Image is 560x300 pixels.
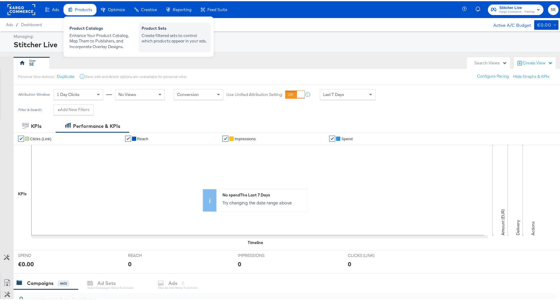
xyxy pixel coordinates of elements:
div: 4602 [58,280,69,285]
span: Ads [52,6,59,11]
div: €0.00 [537,20,551,28]
div: Filter & Search: [18,107,42,111]
div: No spend The Last 7 Days [222,191,304,197]
div: Personal View Actions: [18,73,54,78]
a: ✔ [329,135,335,141]
span: Spend [341,135,353,140]
button: +Add New Filters [54,103,94,114]
div: Stitcher Live [14,38,557,48]
a: ✔ [18,135,24,141]
span: SE [550,5,556,12]
div: Active A/C Budget [487,19,531,28]
div: KPIs [31,122,41,128]
span: Creative [141,6,157,11]
button: SE [548,3,558,14]
span: Stitcher Live [499,4,534,10]
p: Try changing the date range above [222,199,304,205]
span: Kargo Commerce - Training [499,8,534,13]
a: Dashboard [21,21,42,26]
div: Managing: [14,32,557,38]
button: €0.00 [534,19,558,29]
span: No Views [118,91,136,96]
div: €0.00 [18,258,34,267]
span: Products [75,6,92,11]
label: Use Unified Attribution Setting: [226,91,283,96]
span: IMPRESSIONS [238,252,283,257]
span: Last 7 Days [323,91,344,96]
strong: + [58,106,60,111]
span: Ads [6,21,13,26]
div: Create View [523,59,553,65]
button: Duplicate [57,73,75,78]
span: Clicks (Link) [30,135,51,140]
div: 0 [238,258,241,267]
span: Reach [137,135,148,140]
span: / [13,21,21,26]
button: Stitcher LiveKargo Commerce - Training [488,3,543,14]
span: CLICKS (LINK) [348,252,393,257]
div: Performance & KPIs [73,122,120,128]
span: Reporting [173,6,191,11]
span: 1 Day Clicks [57,91,80,96]
div: 0 [128,258,132,267]
div: Attribution Window: [18,91,50,95]
a: ✔ [222,135,228,141]
span: Optimize [108,6,125,11]
div: Campaigns [27,279,54,286]
span: Feed Suite [207,6,227,11]
span: SPEND [18,252,63,257]
a: ✔ [125,135,131,141]
button: Hide Graphs & KPIs [513,73,549,78]
span: Conversion [177,91,199,96]
button: Configure Pacing [473,70,513,81]
div: 0 [348,258,351,267]
span: REACH [128,252,173,257]
span: Impressions [234,135,256,140]
div: Search Views [474,59,507,65]
div: SE [29,60,34,66]
div: Save, edit and delete options are unavailable for personal view. [85,73,186,78]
